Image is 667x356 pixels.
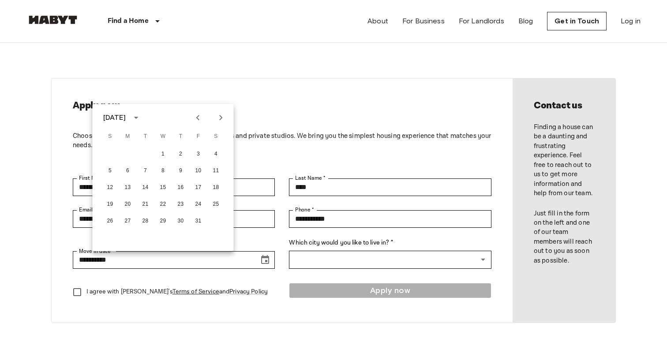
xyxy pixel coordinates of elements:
[73,100,491,112] h2: Apply now
[155,163,171,179] button: 8
[208,146,224,162] button: 4
[229,288,268,296] a: Privacy Policy
[138,128,154,145] span: Tuesday
[155,213,171,229] button: 29
[191,146,206,162] button: 3
[191,197,206,212] button: 24
[208,163,224,179] button: 11
[534,100,594,112] h2: Contact us
[367,16,388,26] a: About
[191,163,206,179] button: 10
[172,288,219,296] a: Terms of Service
[534,122,594,198] p: Finding a house can be a daunting and frustrating experience. Feel free to reach out to us to get...
[138,197,154,212] button: 21
[191,213,206,229] button: 31
[173,163,189,179] button: 9
[208,197,224,212] button: 25
[289,238,491,248] label: Which city would you like to live in? *
[103,112,126,123] div: [DATE]
[79,206,96,214] label: Email *
[86,287,268,297] p: I agree with [PERSON_NAME]'s and
[102,197,118,212] button: 19
[547,12,607,30] a: Get in Touch
[173,197,189,212] button: 23
[155,197,171,212] button: 22
[155,128,171,145] span: Wednesday
[191,128,206,145] span: Friday
[108,16,149,26] p: Find a Home
[138,213,154,229] button: 28
[191,180,206,196] button: 17
[120,163,136,179] button: 6
[155,146,171,162] button: 1
[173,128,189,145] span: Thursday
[138,180,154,196] button: 14
[120,180,136,196] button: 13
[534,209,594,266] p: Just fill in the form on the left and one of our team members will reach out to you as soon as po...
[73,131,491,150] p: Choose between co-living spaces, shared apartments and private studios. We bring you the simplest...
[138,163,154,179] button: 7
[102,128,118,145] span: Sunday
[79,174,109,182] label: First Name *
[402,16,445,26] a: For Business
[155,180,171,196] button: 15
[120,128,136,145] span: Monday
[295,174,326,182] label: Last Name *
[128,110,143,125] button: calendar view is open, switch to year view
[191,110,206,125] button: Previous month
[256,251,274,269] button: Choose date, selected date is Sep 16, 2025
[26,15,79,24] img: Habyt
[621,16,641,26] a: Log in
[79,247,114,255] label: Move in date
[102,163,118,179] button: 5
[120,197,136,212] button: 20
[102,180,118,196] button: 12
[173,146,189,162] button: 2
[208,128,224,145] span: Saturday
[173,213,189,229] button: 30
[518,16,533,26] a: Blog
[208,180,224,196] button: 18
[120,213,136,229] button: 27
[295,206,314,214] label: Phone *
[102,213,118,229] button: 26
[459,16,504,26] a: For Landlords
[214,110,229,125] button: Next month
[173,180,189,196] button: 16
